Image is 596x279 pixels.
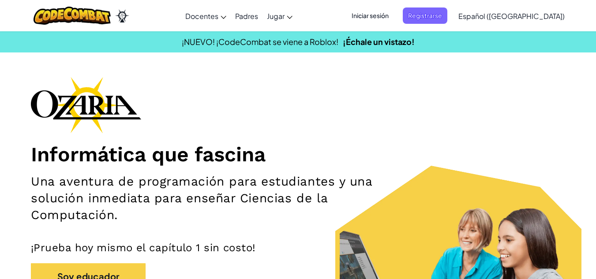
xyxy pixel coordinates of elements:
h1: Informática que fascina [31,142,565,167]
img: Ozaria [115,9,129,22]
span: Español ([GEOGRAPHIC_DATA]) [458,11,565,21]
img: Ozaria branding logo [31,77,141,133]
a: ¡Échale un vistazo! [343,37,415,47]
button: Registrarse [403,7,447,24]
a: Padres [231,4,262,28]
a: Español ([GEOGRAPHIC_DATA]) [454,4,569,28]
h2: Una aventura de programación para estudiantes y una solución inmediata para enseñar Ciencias de l... [31,173,389,223]
span: Docentes [185,11,218,21]
a: Docentes [181,4,231,28]
a: Jugar [262,4,297,28]
span: Jugar [267,11,285,21]
button: Iniciar sesión [346,7,394,24]
img: CodeCombat logo [34,7,111,25]
span: ¡NUEVO! ¡CodeCombat se viene a Roblox! [182,37,338,47]
p: ¡Prueba hoy mismo el capítulo 1 sin costo! [31,241,565,254]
